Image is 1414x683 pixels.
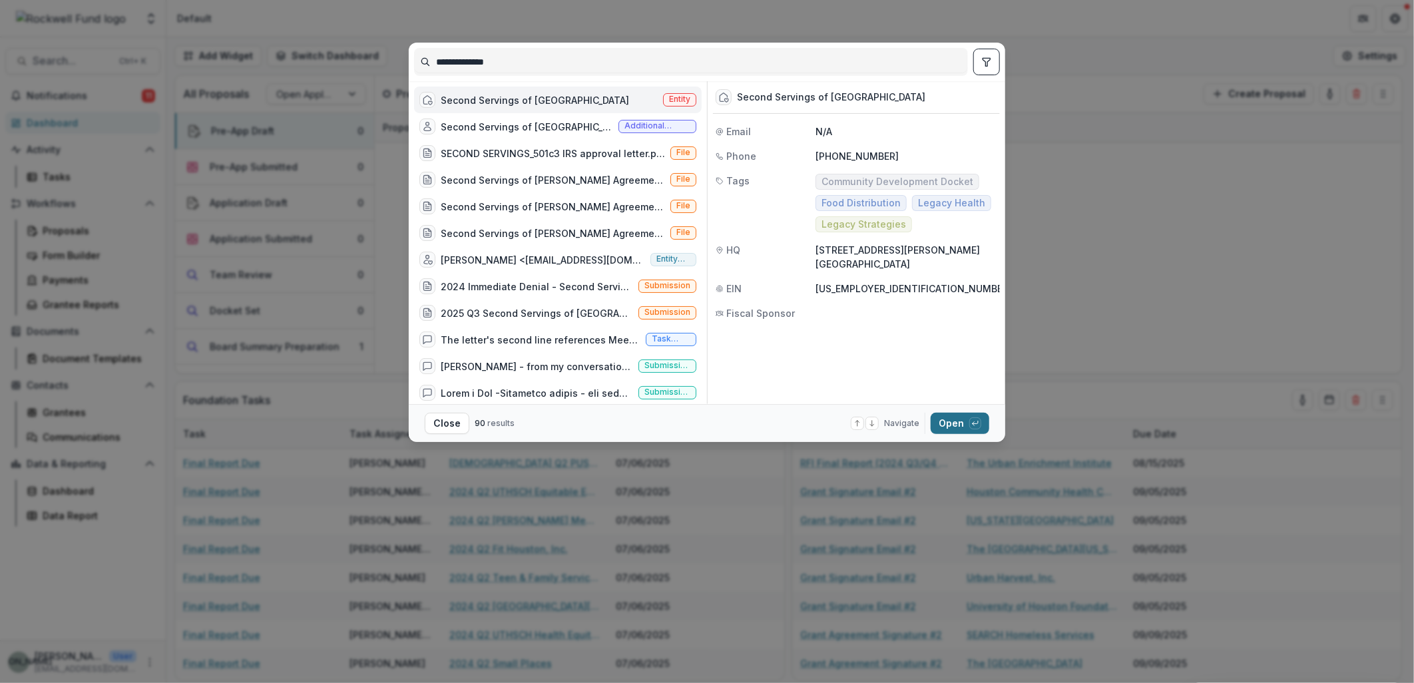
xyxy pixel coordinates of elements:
span: Additional contact [624,121,690,130]
p: N/A [816,124,997,138]
span: File [676,228,690,237]
span: Submission comment [644,361,690,370]
span: Phone [726,149,756,163]
div: SECOND SERVINGS_501c3 IRS approval letter.pdf [441,146,665,160]
span: EIN [726,282,742,296]
span: File [676,174,690,184]
span: 90 [475,418,485,428]
span: results [487,418,515,428]
div: Second Servings of [GEOGRAPHIC_DATA] [441,93,629,107]
p: [PHONE_NUMBER] [816,149,997,163]
span: Email [726,124,751,138]
div: Second Servings of [GEOGRAPHIC_DATA] [441,120,613,134]
div: Lorem i Dol -Sitametco adipis - eli seddoe te incidid utlaboReetdol magnaali enima 2061 - 1127 mi... [441,386,633,400]
div: [PERSON_NAME] - from my conversations with Meet the Streets and Second Servings, the minimum goal... [441,359,633,373]
div: 2024 Immediate Denial - Second Servings of [GEOGRAPHIC_DATA] (PopUp Grocery Store program) [441,280,633,294]
div: The letter's second line references Meet the Streets Outreach Ministries rather than Second Servi... [441,333,640,347]
div: Second Servings of [PERSON_NAME] Agreement - [DATE].pdf [441,226,665,240]
p: [STREET_ADDRESS][PERSON_NAME] [GEOGRAPHIC_DATA] [816,243,997,271]
span: Community Development Docket [822,176,973,188]
button: Close [425,413,469,434]
div: [PERSON_NAME] <[EMAIL_ADDRESS][DOMAIN_NAME]> [441,253,645,267]
span: Entity [669,95,690,104]
span: Fiscal Sponsor [726,306,795,320]
span: Legacy Strategies [822,219,906,230]
button: Open [931,413,989,434]
div: Second Servings of [PERSON_NAME] Agreement - [DATE].pdf [441,200,665,214]
div: Second Servings of [PERSON_NAME] Agreement - [DATE].pdf [441,173,665,187]
div: 2025 Q3 Second Servings of [GEOGRAPHIC_DATA] ([GEOGRAPHIC_DATA] Pop-Up Store) [441,306,633,320]
button: toggle filters [973,49,1000,75]
span: Legacy Health [918,198,985,209]
span: Submission [644,308,690,317]
div: Second Servings of [GEOGRAPHIC_DATA] [737,92,925,103]
p: [US_EMPLOYER_IDENTIFICATION_NUMBER] [816,282,1012,296]
span: Tags [726,174,750,188]
span: Food Distribution [822,198,901,209]
span: HQ [726,243,740,257]
span: Navigate [884,417,919,429]
span: Submission [644,281,690,290]
span: Submission comment [644,387,690,397]
span: Entity user [656,254,690,264]
span: Task comment [652,334,690,343]
span: File [676,201,690,210]
span: File [676,148,690,157]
